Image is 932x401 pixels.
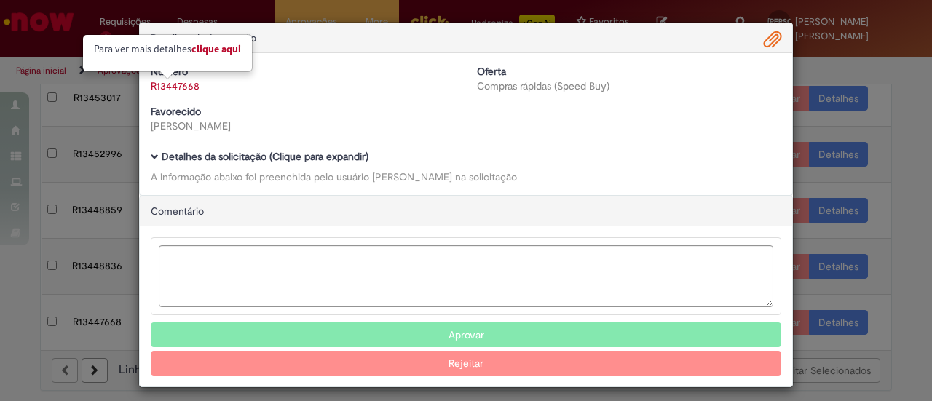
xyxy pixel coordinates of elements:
div: Compras rápidas (Speed Buy) [477,79,781,93]
span: Detalhes da Aprovação [151,31,256,44]
span: Comentário [151,205,204,218]
a: R13447668 [151,79,200,92]
button: Aprovar [151,322,781,347]
p: Para ver mais detalhes [94,42,241,57]
button: Rejeitar [151,351,781,376]
b: Detalhes da solicitação (Clique para expandir) [162,150,368,163]
h5: Detalhes da solicitação (Clique para expandir) [151,151,781,162]
a: Clique aqui [191,42,241,55]
b: Oferta [477,65,506,78]
div: A informação abaixo foi preenchida pelo usuário [PERSON_NAME] na solicitação [151,170,781,184]
div: [PERSON_NAME] [151,119,455,133]
b: Favorecido [151,105,201,118]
